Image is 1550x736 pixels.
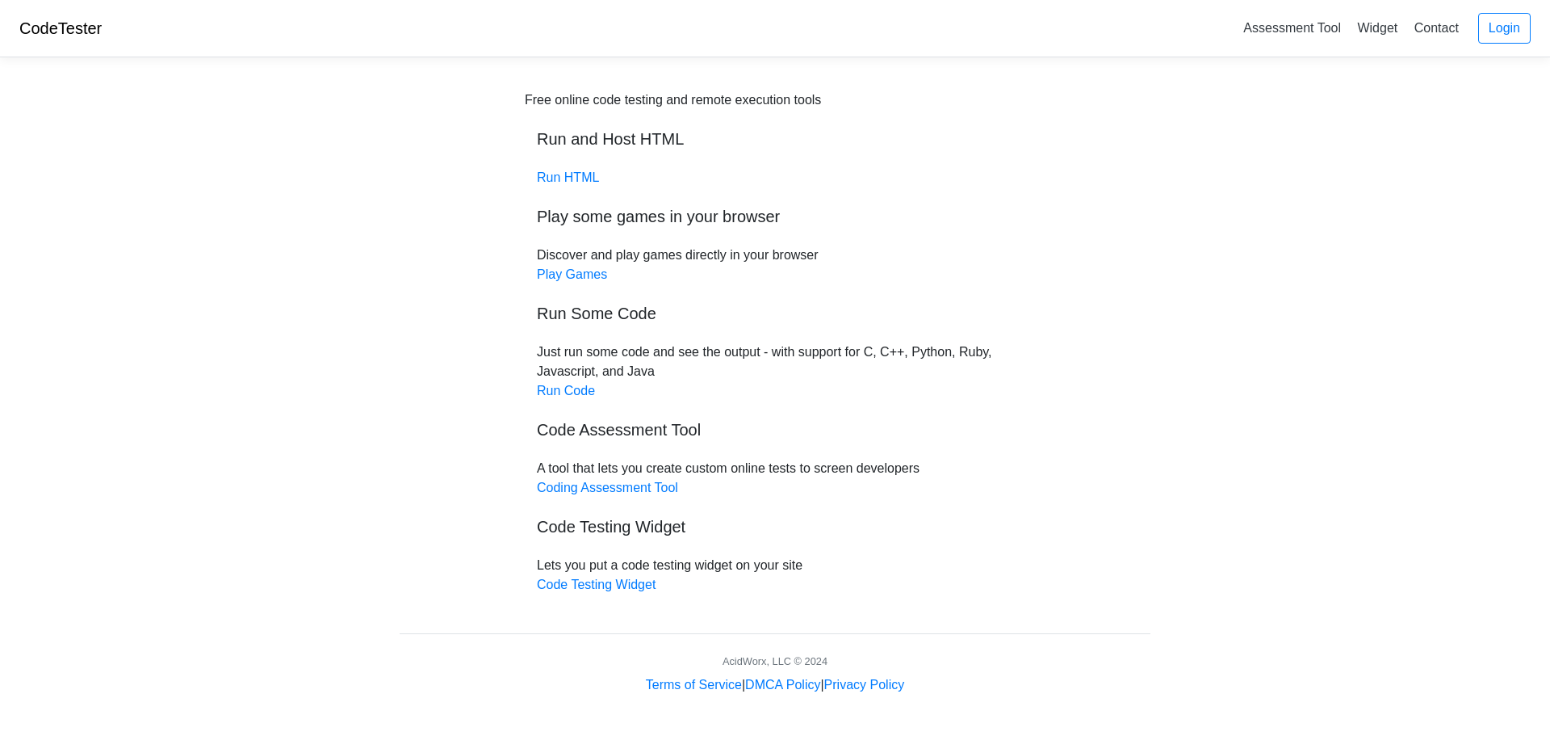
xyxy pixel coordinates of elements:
div: Free online code testing and remote execution tools [525,90,821,110]
div: | | [646,675,904,695]
a: Contact [1408,15,1465,41]
a: Coding Assessment Tool [537,481,678,494]
h5: Run and Host HTML [537,129,1013,149]
a: Assessment Tool [1237,15,1347,41]
a: Play Games [537,267,607,281]
a: Privacy Policy [824,678,905,692]
h5: Run Some Code [537,304,1013,323]
a: Login [1478,13,1531,44]
a: Run Code [537,384,595,397]
div: Discover and play games directly in your browser Just run some code and see the output - with sup... [525,90,1025,595]
a: DMCA Policy [745,678,820,692]
a: Widget [1351,15,1404,41]
a: Code Testing Widget [537,578,656,591]
a: CodeTester [19,19,102,37]
h5: Code Assessment Tool [537,420,1013,439]
h5: Code Testing Widget [537,517,1013,536]
div: AcidWorx, LLC © 2024 [723,654,827,669]
h5: Play some games in your browser [537,207,1013,226]
a: Terms of Service [646,678,742,692]
a: Run HTML [537,170,599,184]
